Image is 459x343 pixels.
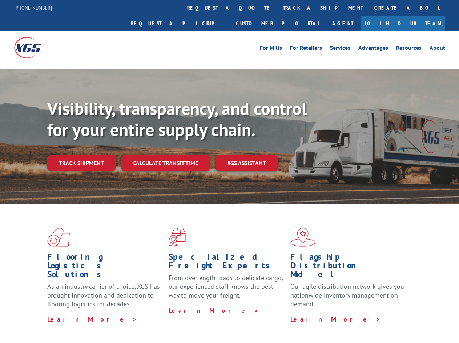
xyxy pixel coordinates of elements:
[290,45,322,53] a: For Retailers
[47,97,307,141] b: Visibility, transparency, and control for your entire supply chain.
[169,252,285,274] h1: Specialized Freight Experts
[47,315,138,323] a: Learn More >
[358,45,388,53] a: Advantages
[47,252,163,282] h1: Flooring Logistics Solutions
[290,228,315,247] img: xgs-icon-flagship-distribution-model-red
[216,155,278,171] a: XGS ASSISTANT
[125,16,230,31] a: Request a pickup
[325,16,361,31] a: Agent
[47,282,160,308] span: As an industry carrier of choice, XGS has brought innovation and dedication to flooring logistics...
[290,252,406,282] h1: Flagship Distribution Model
[169,306,259,315] a: Learn More >
[430,45,445,53] a: About
[330,45,350,53] a: Services
[169,228,186,247] img: xgs-icon-focused-on-flooring-red
[47,228,70,247] img: xgs-icon-total-supply-chain-intelligence-red
[169,274,285,306] p: From overlength loads to delicate cargo, our experienced staff knows the best way to move your fr...
[47,155,116,171] a: Track shipment
[290,282,404,308] span: Our agile distribution network gives you nationwide inventory management on demand.
[290,315,381,323] a: Learn More >
[14,4,52,11] a: [PHONE_NUMBER]
[361,16,445,31] a: Join Our Team
[121,155,210,171] a: Calculate transit time
[230,16,325,31] a: Customer Portal
[396,45,422,53] a: Resources
[260,45,282,53] a: For Mills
